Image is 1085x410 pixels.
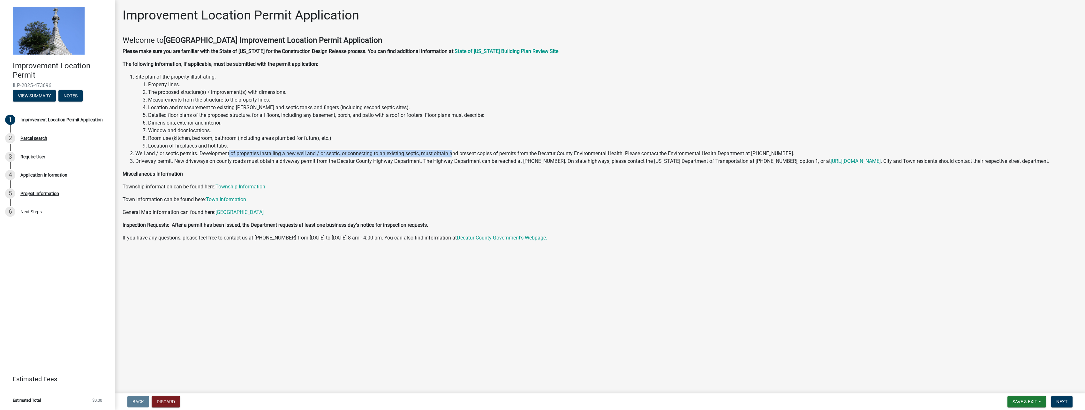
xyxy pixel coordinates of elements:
wm-modal-confirm: Summary [13,94,56,99]
strong: Miscellaneous Information [123,171,183,177]
p: General Map Information can found here: [123,209,1077,216]
h4: Welcome to [123,36,1077,45]
span: Next [1056,399,1067,404]
li: Property lines. [148,81,1077,88]
li: The proposed structure(s) / improvement(s) with dimensions. [148,88,1077,96]
p: Township information can be found here: [123,183,1077,191]
span: ILP-2025-473696 [13,82,102,88]
span: Back [132,399,144,404]
span: Save & Exit [1013,399,1037,404]
li: Detailed floor plans of the proposed structure, for all floors, including any basement, porch, an... [148,111,1077,119]
a: Estimated Fees [5,373,105,385]
span: $0.00 [92,398,102,402]
strong: Please make sure you are familiar with the State of [US_STATE] for the Construction Design Releas... [123,48,455,54]
img: Decatur County, Indiana [13,7,85,55]
h1: Improvement Location Permit Application [123,8,359,23]
div: 4 [5,170,15,180]
li: Location of fireplaces and hot tubs. [148,142,1077,150]
wm-modal-confirm: Notes [58,94,83,99]
a: State of [US_STATE] Building Plan Review Site [455,48,558,54]
button: Discard [152,396,180,407]
button: Back [127,396,149,407]
li: Well and / or septic permits. Development of properties installing a new well and / or septic, or... [135,150,1077,157]
a: Town Information [206,196,246,202]
strong: Inspection Requests: After a permit has been issued, the Department requests at least one busines... [123,222,428,228]
div: 6 [5,207,15,217]
div: Require User [20,155,45,159]
a: Decatur County Government's Webpage. [457,235,547,241]
div: Project Information [20,191,59,196]
p: Town information can be found here: [123,196,1077,203]
li: Location and measurement to existing [PERSON_NAME] and septic tanks and fingers (including second... [148,104,1077,111]
a: [URL][DOMAIN_NAME] [831,158,881,164]
li: Site plan of the property illustrating: [135,73,1077,150]
div: 3 [5,152,15,162]
div: Application Information [20,173,67,177]
div: Parcel search [20,136,47,140]
button: Notes [58,90,83,102]
button: Next [1051,396,1073,407]
a: Township Information [215,184,265,190]
li: Driveway permit. New driveways on county roads must obtain a driveway permit from the Decatur Cou... [135,157,1077,165]
li: Measurements from the structure to the property lines. [148,96,1077,104]
h4: Improvement Location Permit [13,61,110,80]
span: Estimated Total [13,398,41,402]
div: 1 [5,115,15,125]
button: View Summary [13,90,56,102]
strong: The following information, if applicable, must be submitted with the permit application: [123,61,318,67]
li: Dimensions, exterior and interior. [148,119,1077,127]
strong: [GEOGRAPHIC_DATA] Improvement Location Permit Application [164,36,382,45]
button: Save & Exit [1007,396,1046,407]
li: Room use (kitchen, bedroom, bathroom (including areas plumbed for future), etc.). [148,134,1077,142]
li: Window and door locations. [148,127,1077,134]
div: 2 [5,133,15,143]
div: Improvement Location Permit Application [20,118,103,122]
div: 5 [5,188,15,199]
a: [GEOGRAPHIC_DATA] [215,209,264,215]
p: If you have any questions, please feel free to contact us at [PHONE_NUMBER] from [DATE] to [DATE]... [123,234,1077,242]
